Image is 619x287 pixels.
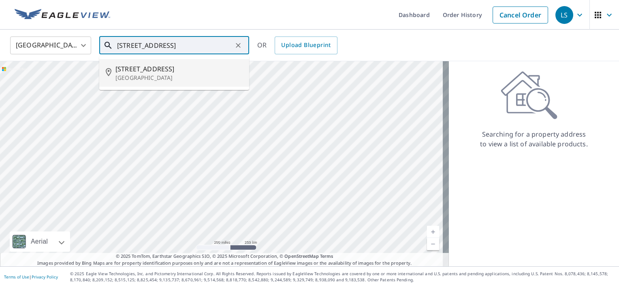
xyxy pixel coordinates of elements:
a: Terms [320,253,333,259]
div: OR [257,36,337,54]
a: Upload Blueprint [275,36,337,54]
span: [STREET_ADDRESS] [115,64,243,74]
a: OpenStreetMap [284,253,318,259]
a: Current Level 5, Zoom Out [427,238,439,250]
p: | [4,274,58,279]
div: LS [555,6,573,24]
div: Aerial [10,231,70,252]
span: Upload Blueprint [281,40,331,50]
p: Searching for a property address to view a list of available products. [480,129,588,149]
a: Terms of Use [4,274,29,280]
img: EV Logo [15,9,110,21]
button: Clear [233,40,244,51]
p: © 2025 Eagle View Technologies, Inc. and Pictometry International Corp. All Rights Reserved. Repo... [70,271,615,283]
span: © 2025 TomTom, Earthstar Geographics SIO, © 2025 Microsoft Corporation, © [116,253,333,260]
p: [GEOGRAPHIC_DATA] [115,74,243,82]
a: Privacy Policy [32,274,58,280]
input: Search by address or latitude-longitude [117,34,233,57]
div: [GEOGRAPHIC_DATA] [10,34,91,57]
a: Current Level 5, Zoom In [427,226,439,238]
a: Cancel Order [493,6,548,24]
div: Aerial [28,231,50,252]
